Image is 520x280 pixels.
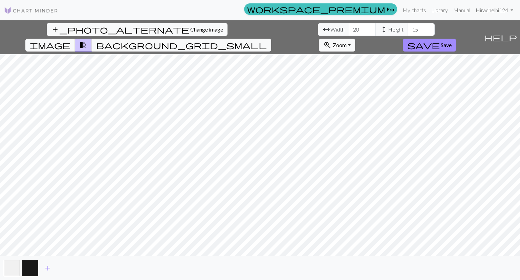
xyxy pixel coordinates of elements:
[30,40,70,50] span: image
[47,23,227,36] button: Change image
[51,25,189,34] span: add_photo_alternate
[407,40,440,50] span: save
[244,3,397,15] a: Pro
[403,39,456,52] button: Save
[79,40,87,50] span: transition_fade
[388,25,404,34] span: Height
[481,20,520,54] button: Help
[441,42,452,48] span: Save
[484,33,517,42] span: help
[322,25,330,34] span: arrow_range
[44,263,52,273] span: add
[333,42,347,48] span: Zoom
[323,40,331,50] span: zoom_in
[451,3,473,17] a: Manual
[400,3,429,17] a: My charts
[429,3,451,17] a: Library
[39,262,56,275] button: Add color
[330,25,345,34] span: Width
[319,39,355,52] button: Zoom
[96,40,267,50] span: background_grid_small
[4,6,58,15] img: Logo
[247,4,385,14] span: workspace_premium
[190,26,223,33] span: Change image
[473,3,516,17] a: Hirachelhi124
[380,25,388,34] span: height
